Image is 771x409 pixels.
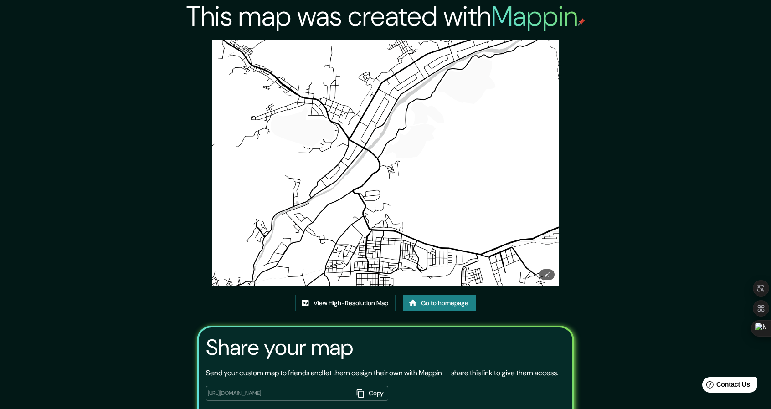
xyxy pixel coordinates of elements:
[403,295,476,312] a: Go to homepage
[578,18,585,26] img: mappin-pin
[212,40,559,286] img: created-map
[206,335,353,360] h3: Share your map
[353,386,388,401] button: Copy
[206,368,558,378] p: Send your custom map to friends and let them design their own with Mappin — share this link to gi...
[690,373,761,399] iframe: Help widget launcher
[295,295,396,312] a: View High-Resolution Map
